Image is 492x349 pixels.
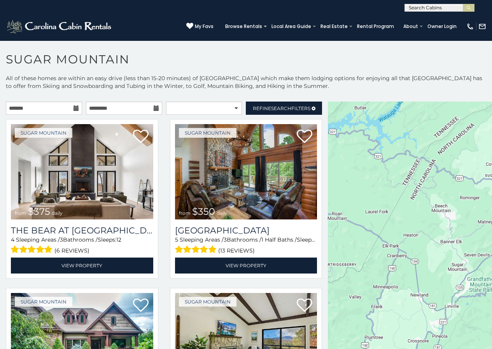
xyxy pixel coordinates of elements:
[478,23,486,30] img: mail-regular-white.png
[11,225,153,236] h3: The Bear At Sugar Mountain
[297,298,312,314] a: Add to favorites
[297,129,312,145] a: Add to favorites
[195,23,214,30] span: My Favs
[6,19,114,34] img: White-1-2.png
[175,124,317,219] a: from $350 daily
[175,124,317,219] img: 1714398141_thumbnail.jpeg
[11,258,153,274] a: View Property
[175,236,317,256] div: Sleeping Areas / Bathrooms / Sleeps:
[224,236,227,243] span: 3
[315,236,320,243] span: 12
[179,297,236,307] a: Sugar Mountain
[15,128,72,138] a: Sugar Mountain
[466,23,474,30] img: phone-regular-white.png
[175,225,317,236] a: [GEOGRAPHIC_DATA]
[399,21,422,32] a: About
[175,258,317,274] a: View Property
[253,105,310,111] span: Refine Filters
[179,210,191,216] span: from
[246,102,322,115] a: RefineSearchFilters
[15,210,26,216] span: from
[11,236,153,256] div: Sleeping Areas / Bathrooms / Sleeps:
[11,124,153,219] img: 1714387646_thumbnail.jpeg
[133,298,149,314] a: Add to favorites
[179,128,236,138] a: Sugar Mountain
[424,21,460,32] a: Owner Login
[60,236,63,243] span: 3
[217,210,228,216] span: daily
[192,206,215,217] span: $350
[133,129,149,145] a: Add to favorites
[175,225,317,236] h3: Grouse Moor Lodge
[317,21,352,32] a: Real Estate
[271,105,291,111] span: Search
[28,206,50,217] span: $375
[116,236,121,243] span: 12
[221,21,266,32] a: Browse Rentals
[52,210,63,216] span: daily
[268,21,315,32] a: Local Area Guide
[353,21,398,32] a: Rental Program
[261,236,297,243] span: 1 Half Baths /
[11,236,14,243] span: 4
[186,23,214,30] a: My Favs
[11,124,153,219] a: from $375 daily
[11,225,153,236] a: The Bear At [GEOGRAPHIC_DATA]
[15,297,72,307] a: Sugar Mountain
[175,236,178,243] span: 5
[218,246,255,256] span: (13 reviews)
[54,246,89,256] span: (6 reviews)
